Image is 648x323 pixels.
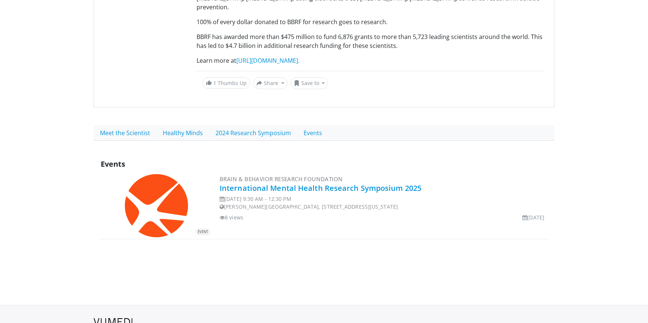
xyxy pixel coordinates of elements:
[202,77,250,89] a: 1 Thumbs Up
[220,213,243,221] li: 8 views
[220,183,421,193] a: International Mental Health Research Symposium 2025
[101,159,125,169] span: Events
[94,125,156,141] a: Meet the Scientist
[220,195,547,211] div: [DATE] 9:30 AM - 12:30 PM [PERSON_NAME][GEOGRAPHIC_DATA], [STREET_ADDRESS][US_STATE]
[197,32,544,50] p: BBRF has awarded more than $475 million to fund 6,876 grants to more than 5,723 leading scientist...
[253,77,288,89] button: Share
[522,213,544,221] li: [DATE]
[101,174,212,237] a: EVENT
[236,56,299,65] a: [URL][DOMAIN_NAME].
[297,125,328,141] a: Events
[291,77,328,89] button: Save to
[197,17,544,26] p: 100% of every dollar donated to BBRF for research goes to research.
[198,229,208,234] small: EVENT
[197,56,544,65] p: Learn more at
[209,125,297,141] a: 2024 Research Symposium
[156,125,209,141] a: Healthy Minds
[213,79,216,87] span: 1
[220,175,343,183] a: Brain & Behavior Research Foundation
[125,174,188,237] img: 6bc95fc0-882d-4061-9ebb-ce70b98f0866.png.300x170_q85_autocrop_double_scale_upscale_version-0.2.png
